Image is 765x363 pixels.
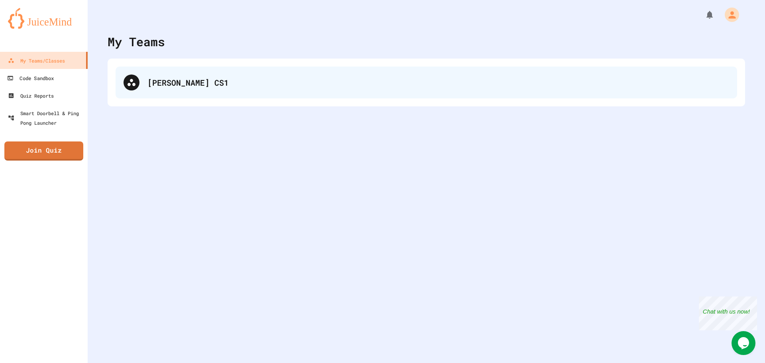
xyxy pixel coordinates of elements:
div: [PERSON_NAME] CS1 [116,67,737,98]
div: My Teams [108,33,165,51]
iframe: chat widget [732,331,757,355]
div: Smart Doorbell & Ping Pong Launcher [8,108,84,128]
iframe: chat widget [699,296,757,330]
a: Join Quiz [4,141,83,161]
div: My Account [716,6,741,24]
div: Quiz Reports [8,91,54,100]
div: Code Sandbox [8,73,54,83]
img: logo-orange.svg [8,8,80,29]
div: My Teams/Classes [8,56,65,65]
div: [PERSON_NAME] CS1 [147,77,729,88]
div: My Notifications [690,8,716,22]
div: Code Sandbox [7,73,54,83]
